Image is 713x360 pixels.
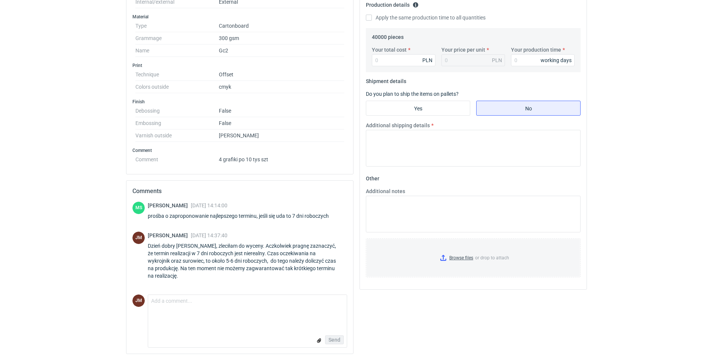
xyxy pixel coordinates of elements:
label: Your price per unit [441,46,485,54]
label: Your production time [511,46,561,54]
dt: Varnish outside [135,129,219,142]
div: JOANNA MOCZAŁA [132,232,145,244]
dd: Cartonboard [219,20,344,32]
dt: Debossing [135,105,219,117]
h2: Comments [132,187,347,196]
h3: Print [132,62,347,68]
input: 0 [511,54,575,66]
dt: Type [135,20,219,32]
legend: 40000 pieces [372,31,404,40]
dd: 4 grafiki po 10 tys szt [219,153,344,162]
legend: Other [366,173,379,181]
h3: Finish [132,99,347,105]
span: [DATE] 14:14:00 [191,202,227,208]
dt: Grammage [135,32,219,45]
dt: Name [135,45,219,57]
div: JOANNA MOCZAŁA [132,295,145,307]
figcaption: JM [132,295,145,307]
span: [DATE] 14:37:40 [191,232,227,238]
dt: Colors outside [135,81,219,93]
figcaption: MS [132,202,145,214]
label: or drop to attach [366,239,580,277]
button: Send [325,335,344,344]
div: working days [541,57,572,64]
dd: False [219,117,344,129]
dd: cmyk [219,81,344,93]
dd: 300 gsm [219,32,344,45]
dt: Embossing [135,117,219,129]
div: PLN [492,57,502,64]
div: PLN [422,57,432,64]
input: 0 [372,54,435,66]
label: Your total cost [372,46,407,54]
div: Dzień dobry [PERSON_NAME], zleciłam do wyceny. Aczkolwiek pragnę zaznaczyć, że termin realizacji ... [148,242,347,280]
dd: Offset [219,68,344,81]
label: Additional notes [366,187,405,195]
div: prośba o zaproponowanie najlepszego terminu, jeśli się uda to 7 dni roboczych [148,212,338,220]
dt: Technique [135,68,219,81]
span: Send [328,337,340,342]
label: No [476,101,581,116]
label: Additional shipping details [366,122,430,129]
label: Yes [366,101,470,116]
div: Maciej Sikora [132,202,145,214]
dd: [PERSON_NAME] [219,129,344,142]
label: Do you plan to ship the items on pallets? [366,91,459,97]
dt: Comment [135,153,219,162]
legend: Shipment details [366,75,406,84]
label: Apply the same production time to all quantities [366,14,486,21]
figcaption: JM [132,232,145,244]
h3: Material [132,14,347,20]
h3: Comment [132,147,347,153]
dd: False [219,105,344,117]
span: [PERSON_NAME] [148,202,191,208]
span: [PERSON_NAME] [148,232,191,238]
dd: Gc2 [219,45,344,57]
